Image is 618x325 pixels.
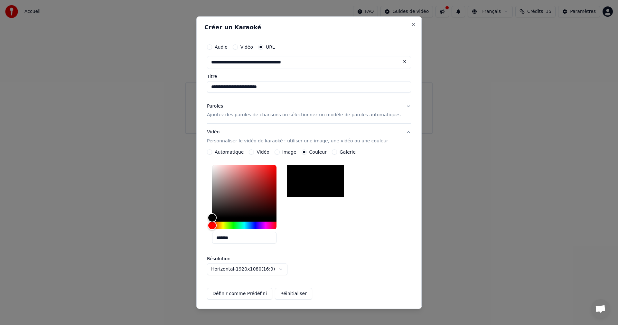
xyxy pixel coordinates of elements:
label: Automatique [215,150,244,154]
button: Réinitialiser [275,288,312,300]
label: Couleur [309,150,327,154]
div: Paroles [207,103,223,109]
p: Ajoutez des paroles de chansons ou sélectionnez un modèle de paroles automatiques [207,112,401,118]
label: Galerie [340,150,356,154]
div: Hue [212,222,276,229]
button: Définir comme Prédéfini [207,288,272,300]
div: Vidéo [207,129,388,144]
label: URL [266,44,275,49]
label: Titre [207,74,411,78]
label: Vidéo [240,44,253,49]
div: Color [212,165,276,218]
button: ParolesAjoutez des paroles de chansons ou sélectionnez un modèle de paroles automatiques [207,98,411,123]
button: VidéoPersonnaliser le vidéo de karaoké : utiliser une image, une vidéo ou une couleur [207,124,411,149]
label: Résolution [207,256,271,261]
label: Vidéo [257,150,269,154]
label: Image [282,150,296,154]
button: Avancé [207,305,411,322]
p: Personnaliser le vidéo de karaoké : utiliser une image, une vidéo ou une couleur [207,138,388,144]
label: Audio [215,44,228,49]
h2: Créer un Karaoké [204,24,414,30]
div: VidéoPersonnaliser le vidéo de karaoké : utiliser une image, une vidéo ou une couleur [207,149,411,305]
